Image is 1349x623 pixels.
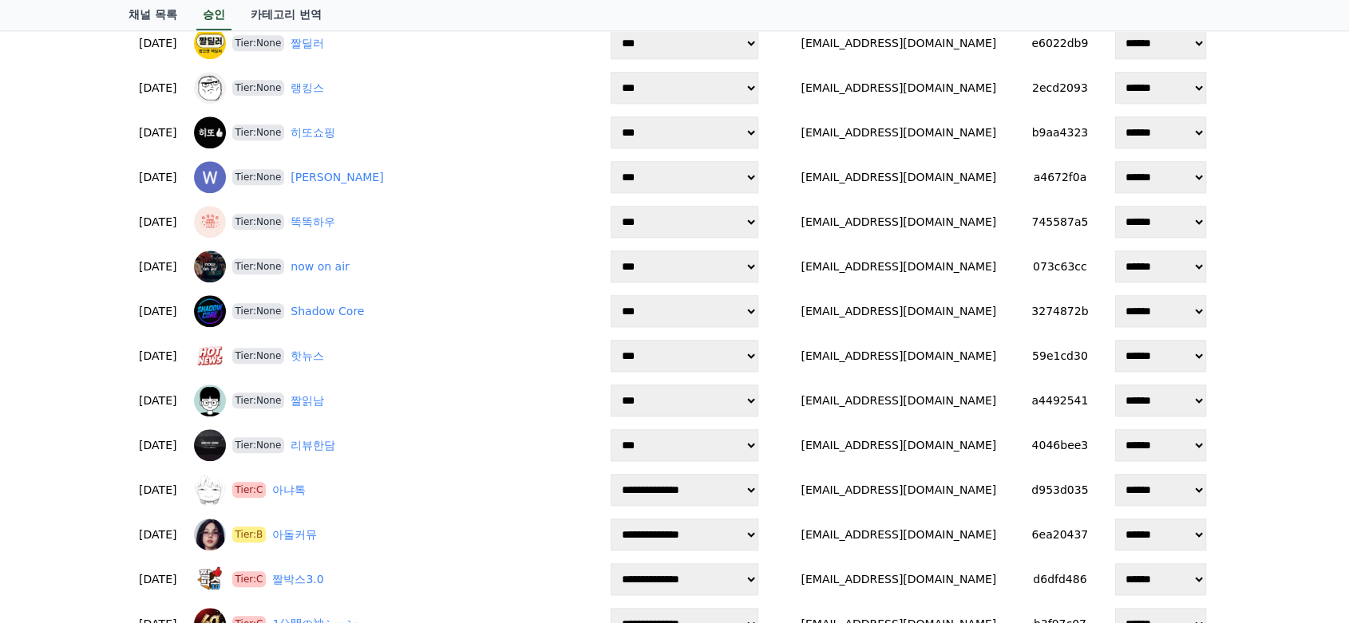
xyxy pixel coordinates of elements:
a: Home [5,506,105,546]
span: Tier:None [232,214,285,230]
td: b9aa4323 [1019,110,1100,155]
p: [DATE] [135,80,181,97]
p: [DATE] [135,303,181,320]
span: Messages [133,530,180,543]
img: now on air [194,250,226,282]
td: [EMAIL_ADDRESS][DOMAIN_NAME] [777,378,1019,423]
td: a4672f0a [1019,155,1100,199]
td: [EMAIL_ADDRESS][DOMAIN_NAME] [777,199,1019,244]
a: 리뷰한담 [291,437,335,454]
td: e6022db9 [1019,21,1100,65]
img: Shadow Core [194,295,226,327]
td: 3274872b [1019,289,1100,333]
td: [EMAIL_ADDRESS][DOMAIN_NAME] [777,65,1019,110]
td: [EMAIL_ADDRESS][DOMAIN_NAME] [777,467,1019,512]
p: [DATE] [135,169,181,186]
a: 핫뉴스 [291,348,324,365]
td: [EMAIL_ADDRESS][DOMAIN_NAME] [777,423,1019,467]
a: 짤박스3.0 [272,571,323,588]
img: 짤읽남 [194,384,226,416]
img: 핫뉴스 [194,340,226,372]
span: Tier:B [232,526,267,542]
td: d953d035 [1019,467,1100,512]
p: [DATE] [135,437,181,454]
img: 히또쇼핑 [194,116,226,148]
td: [EMAIL_ADDRESS][DOMAIN_NAME] [777,244,1019,289]
a: 짤딜러 [291,35,324,52]
span: Tier:C [232,482,267,498]
img: 똑똑하우 [194,206,226,238]
a: 히또쇼핑 [291,124,335,141]
span: Tier:None [232,169,285,185]
a: 아냐톡 [272,482,306,499]
img: 랭킹스 [194,72,226,104]
td: [EMAIL_ADDRESS][DOMAIN_NAME] [777,21,1019,65]
span: Tier:None [232,35,285,51]
img: 짤딜러 [194,27,226,59]
img: Wateno Miteshi [194,161,226,193]
td: [EMAIL_ADDRESS][DOMAIN_NAME] [777,110,1019,155]
p: [DATE] [135,214,181,231]
td: [EMAIL_ADDRESS][DOMAIN_NAME] [777,333,1019,378]
a: Messages [105,506,206,546]
span: Tier:None [232,80,285,96]
span: Tier:None [232,303,285,319]
p: [DATE] [135,571,181,588]
p: [DATE] [135,526,181,543]
p: [DATE] [135,392,181,409]
span: Tier:None [232,258,285,274]
p: [DATE] [135,258,181,275]
a: 똑똑하우 [291,214,335,231]
td: [EMAIL_ADDRESS][DOMAIN_NAME] [777,155,1019,199]
span: Settings [236,530,275,542]
a: Shadow Core [291,303,364,320]
td: 6ea20437 [1019,512,1100,557]
td: a4492541 [1019,378,1100,423]
td: 745587a5 [1019,199,1100,244]
td: 4046bee3 [1019,423,1100,467]
a: now on air [291,258,349,275]
td: 2ecd2093 [1019,65,1100,110]
span: Tier:None [232,124,285,140]
img: 리뷰한담 [194,429,226,461]
p: [DATE] [135,482,181,499]
img: 아돌커뮤 [194,519,226,550]
td: d6dfd486 [1019,557,1100,601]
a: [PERSON_NAME] [291,169,383,186]
p: [DATE] [135,348,181,365]
a: Settings [206,506,307,546]
td: [EMAIL_ADDRESS][DOMAIN_NAME] [777,289,1019,333]
img: 짤박스3.0 [194,563,226,595]
a: 랭킹스 [291,80,324,97]
span: Tier:None [232,437,285,453]
span: Tier:None [232,392,285,408]
td: 59e1cd30 [1019,333,1100,378]
p: [DATE] [135,35,181,52]
span: Tier:None [232,348,285,364]
img: 아냐톡 [194,474,226,506]
p: [DATE] [135,124,181,141]
td: [EMAIL_ADDRESS][DOMAIN_NAME] [777,512,1019,557]
span: Tier:C [232,571,267,587]
span: Home [41,530,69,542]
a: 짤읽남 [291,392,324,409]
td: [EMAIL_ADDRESS][DOMAIN_NAME] [777,557,1019,601]
a: 아돌커뮤 [272,526,317,543]
td: 073c63cc [1019,244,1100,289]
